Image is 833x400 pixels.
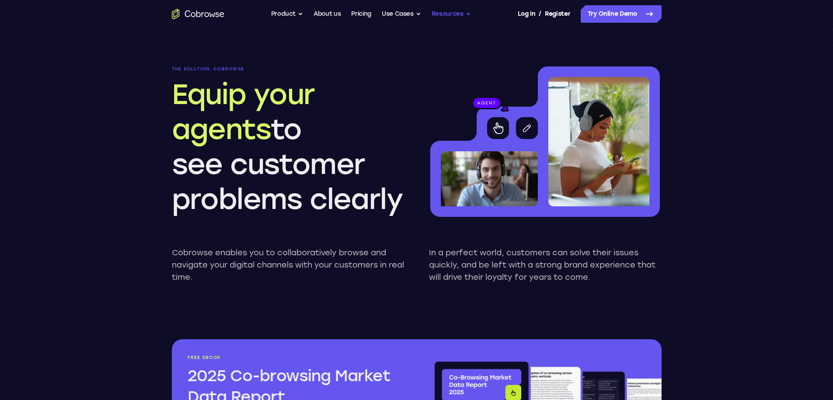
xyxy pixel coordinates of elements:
a: Pricing [351,5,371,23]
p: In a perfect world, customers can solve their issues quickly, and be left with a strong brand exp... [429,247,662,283]
h2: to see customer problems clearly [172,77,404,217]
a: Go to the home page [172,9,224,19]
a: Log In [518,5,535,23]
p: The solution: Cobrowse [172,66,404,72]
img: A customer looking at their smartphone [548,77,649,206]
p: Cobrowse enables you to collaboratively browse and navigate your digital channels with your custo... [172,247,404,283]
button: Resources [432,5,471,23]
button: Product [271,5,303,23]
img: An agent wearing a headset [441,151,538,206]
span: Equip your agents [172,77,315,146]
button: Use Cases [382,5,421,23]
a: Try Online Demo [581,5,662,23]
a: Register [545,5,570,23]
span: / [539,9,541,19]
p: Free ebook [188,355,401,360]
a: About us [314,5,341,23]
